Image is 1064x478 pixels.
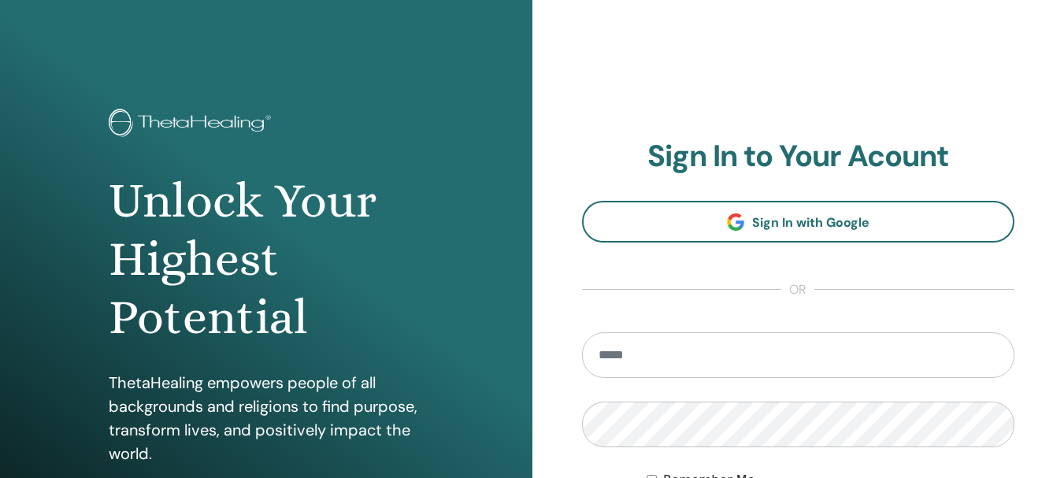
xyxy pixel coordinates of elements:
span: or [781,280,814,299]
p: ThetaHealing empowers people of all backgrounds and religions to find purpose, transform lives, a... [109,371,424,465]
h2: Sign In to Your Acount [582,139,1015,175]
a: Sign In with Google [582,201,1015,243]
h1: Unlock Your Highest Potential [109,172,424,347]
span: Sign In with Google [752,214,869,231]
